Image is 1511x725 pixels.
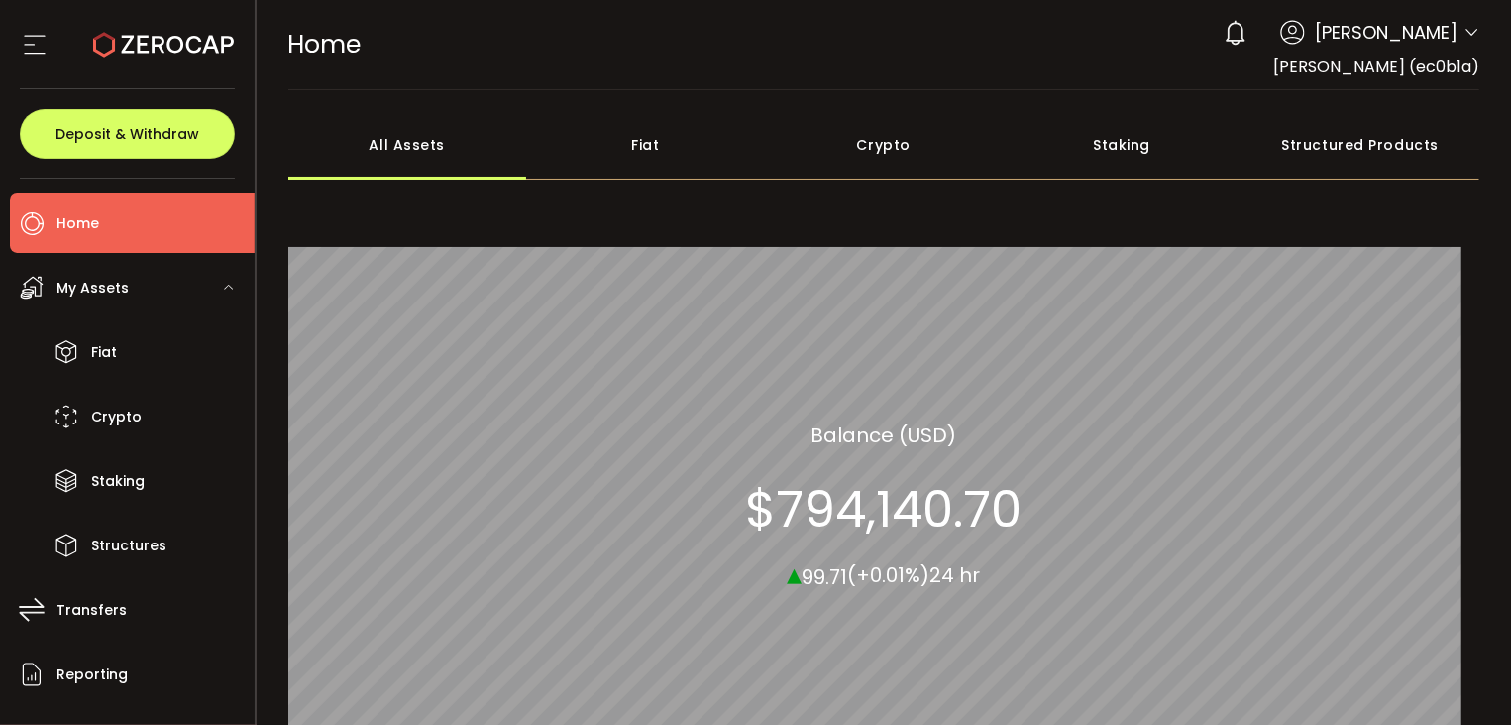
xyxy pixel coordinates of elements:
section: Balance (USD) [810,421,956,450]
div: Fiat [526,110,765,180]
span: 24 hr [929,562,980,590]
span: [PERSON_NAME] [1315,19,1457,46]
span: 99.71 [802,563,847,591]
span: Fiat [91,338,117,367]
div: All Assets [288,110,527,180]
span: My Assets [56,274,129,302]
span: Transfers [56,596,127,625]
div: Crypto [765,110,1004,180]
span: Crypto [91,403,142,431]
section: $794,140.70 [745,480,1022,540]
span: Home [288,27,362,61]
span: [PERSON_NAME] (ec0b1a) [1273,56,1479,78]
span: Home [56,209,99,238]
span: Staking [91,467,145,496]
div: Staking [1003,110,1241,180]
span: (+0.01%) [847,562,929,590]
button: Deposit & Withdraw [20,109,235,159]
span: Reporting [56,661,128,689]
span: ▴ [787,552,802,595]
span: Structures [91,532,166,560]
iframe: Chat Widget [1412,630,1511,725]
div: Structured Products [1241,110,1480,180]
span: Deposit & Withdraw [55,127,199,141]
